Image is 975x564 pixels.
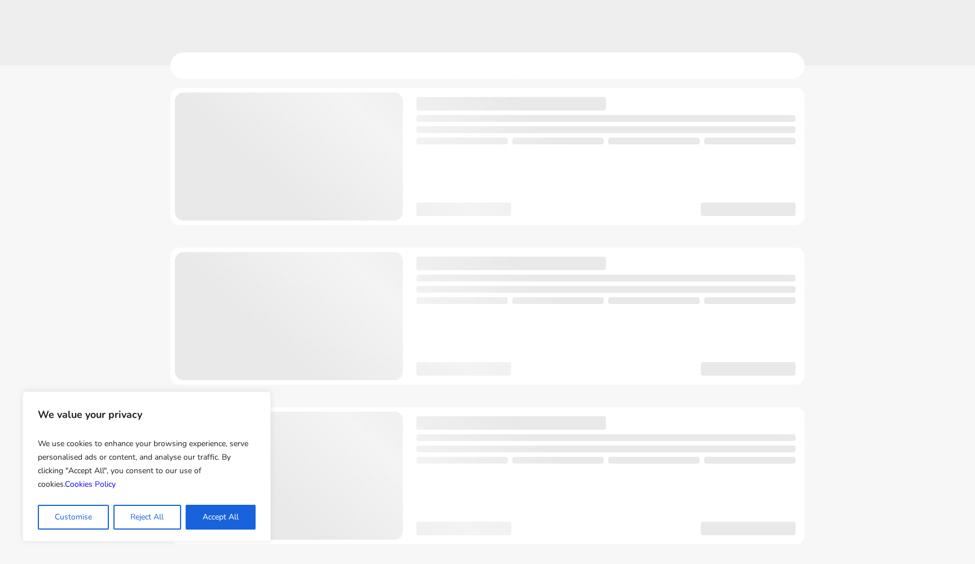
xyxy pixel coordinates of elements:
[65,479,116,490] a: Cookies Policy
[23,391,271,541] div: We value your privacy
[113,505,181,530] button: Reject All
[38,403,256,426] p: We value your privacy
[38,505,109,530] button: Customise
[38,433,256,496] p: We use cookies to enhance your browsing experience, serve personalised ads or content, and analys...
[186,505,256,530] button: Accept All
